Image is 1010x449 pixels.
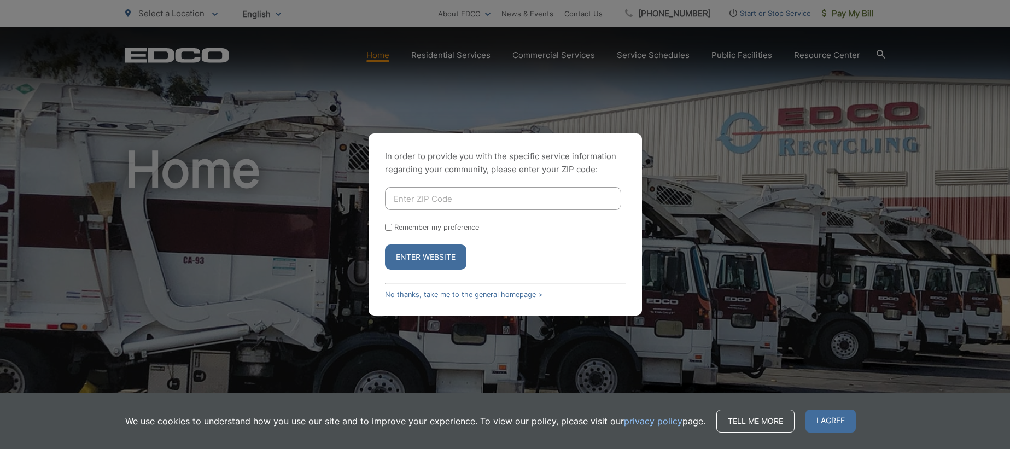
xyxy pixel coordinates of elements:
[385,150,626,176] p: In order to provide you with the specific service information regarding your community, please en...
[385,290,542,299] a: No thanks, take me to the general homepage >
[624,415,682,428] a: privacy policy
[805,410,856,433] span: I agree
[394,223,479,231] label: Remember my preference
[716,410,795,433] a: Tell me more
[385,187,621,210] input: Enter ZIP Code
[385,244,466,270] button: Enter Website
[125,415,705,428] p: We use cookies to understand how you use our site and to improve your experience. To view our pol...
